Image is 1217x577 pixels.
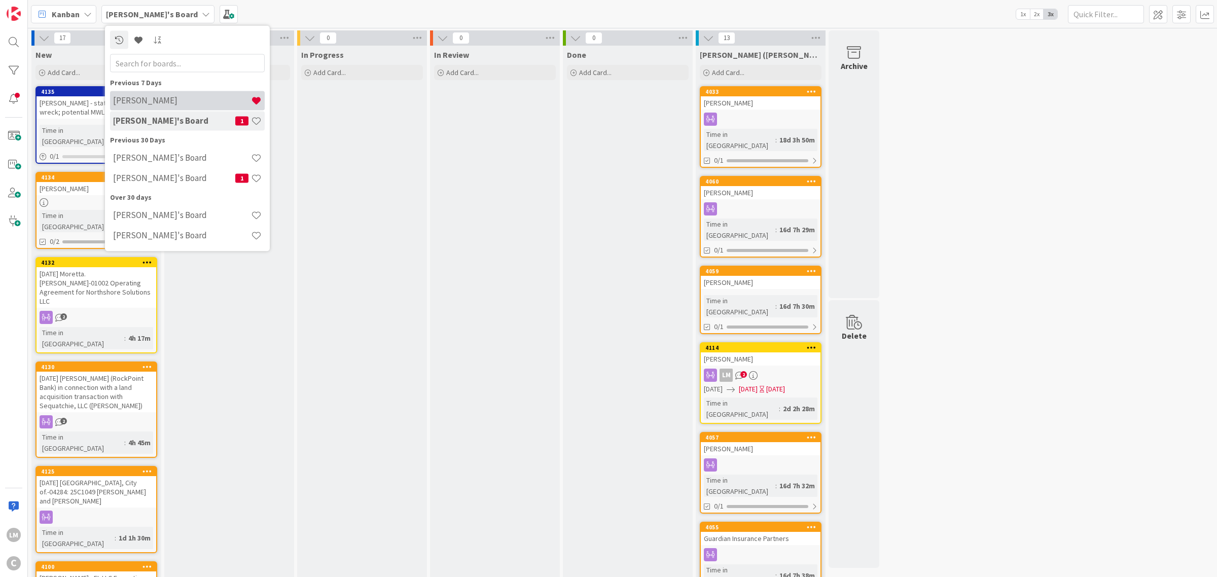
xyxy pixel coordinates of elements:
input: Search for boards... [110,54,265,72]
div: 4055Guardian Insurance Partners [701,523,820,545]
div: 4033[PERSON_NAME] [701,87,820,110]
a: 4130[DATE] [PERSON_NAME] (RockPoint Bank) in connection with a land acquisition transaction with ... [35,362,157,458]
div: LM [701,369,820,382]
div: 4132 [41,259,156,266]
div: 4114[PERSON_NAME] [701,343,820,366]
div: [DATE] [766,384,785,394]
input: Quick Filter... [1068,5,1144,23]
div: [DATE] [GEOGRAPHIC_DATA], City of.-04284: 25C1049 [PERSON_NAME] and [PERSON_NAME] [37,476,156,508]
span: New [35,50,52,60]
a: 4114[PERSON_NAME]LM[DATE][DATE][DATE]Time in [GEOGRAPHIC_DATA]:2d 2h 28m [700,342,821,424]
div: 4125 [41,468,156,475]
a: 4125[DATE] [GEOGRAPHIC_DATA], City of.-04284: 25C1049 [PERSON_NAME] and [PERSON_NAME]Time in [GEO... [35,466,157,553]
span: Add Card... [313,68,346,77]
span: : [775,480,777,491]
div: Time in [GEOGRAPHIC_DATA] [40,431,124,454]
div: 4057 [705,434,820,441]
div: 4057[PERSON_NAME] [701,433,820,455]
a: 4060[PERSON_NAME]Time in [GEOGRAPHIC_DATA]:16d 7h 29m0/1 [700,176,821,258]
div: [PERSON_NAME] [701,442,820,455]
div: 4060 [705,178,820,185]
div: 4130[DATE] [PERSON_NAME] (RockPoint Bank) in connection with a land acquisition transaction with ... [37,363,156,412]
span: Add Card... [48,68,80,77]
span: 0 [452,32,470,44]
span: In Review [434,50,469,60]
div: Time in [GEOGRAPHIC_DATA] [704,129,775,151]
span: 0 [585,32,602,44]
span: : [775,301,777,312]
span: 0 [319,32,337,44]
span: Lee Mangum (LAM) [700,50,821,60]
span: 2 [60,313,67,320]
span: 2 [60,418,67,424]
span: : [779,403,780,414]
span: 2x [1030,9,1044,19]
div: 4125 [37,467,156,476]
a: 4132[DATE] Moretta.[PERSON_NAME]-01002 Operating Agreement for Northshore Solutions LLCTime in [G... [35,257,157,353]
span: Kanban [52,8,80,20]
div: Previous 7 Days [110,77,265,88]
div: 4100 [41,563,156,570]
span: 13 [718,32,735,44]
div: 0/1 [37,150,156,163]
div: C [7,556,21,570]
div: 4h 45m [126,437,153,448]
div: Time in [GEOGRAPHIC_DATA] [704,219,775,241]
div: 18d 3h 50m [777,134,817,146]
span: 0/2 [50,236,59,247]
div: 4135 [41,88,156,95]
span: : [124,333,126,344]
div: 4135 [37,87,156,96]
span: Add Card... [446,68,479,77]
h4: [PERSON_NAME] [113,95,251,105]
div: 4060[PERSON_NAME] [701,177,820,199]
span: 3x [1044,9,1057,19]
div: Time in [GEOGRAPHIC_DATA] [704,295,775,317]
h4: [PERSON_NAME]'s Board [113,153,251,163]
span: : [775,224,777,235]
div: Delete [842,330,867,342]
div: Time in [GEOGRAPHIC_DATA] [40,125,124,147]
span: [DATE] [704,384,723,394]
span: [DATE] [739,384,758,394]
div: 4132 [37,258,156,267]
div: [PERSON_NAME] [701,96,820,110]
div: 4059 [701,267,820,276]
div: 4055 [705,524,820,531]
span: 0/1 [714,155,724,166]
span: 1 [235,173,248,183]
a: 4057[PERSON_NAME]Time in [GEOGRAPHIC_DATA]:16d 7h 32m0/1 [700,432,821,514]
div: [PERSON_NAME] [701,276,820,289]
span: 0/1 [714,245,724,256]
div: 4130 [41,364,156,371]
div: 4125[DATE] [GEOGRAPHIC_DATA], City of.-04284: 25C1049 [PERSON_NAME] and [PERSON_NAME] [37,467,156,508]
div: 4132[DATE] Moretta.[PERSON_NAME]-01002 Operating Agreement for Northshore Solutions LLC [37,258,156,308]
div: 16d 7h 30m [777,301,817,312]
div: 4055 [701,523,820,532]
div: 4130 [37,363,156,372]
b: [PERSON_NAME]'s Board [106,9,198,19]
div: 4100 [37,562,156,571]
div: Time in [GEOGRAPHIC_DATA] [40,210,124,232]
div: 4135[PERSON_NAME] - status of car wreck; potential MWL referral [37,87,156,119]
div: 16d 7h 29m [777,224,817,235]
div: Time in [GEOGRAPHIC_DATA] [704,475,775,497]
span: : [115,532,116,544]
img: Visit kanbanzone.com [7,7,21,21]
a: 4033[PERSON_NAME]Time in [GEOGRAPHIC_DATA]:18d 3h 50m0/1 [700,86,821,168]
span: 17 [54,32,71,44]
span: 0/1 [714,321,724,332]
div: LM [720,369,733,382]
a: 4059[PERSON_NAME]Time in [GEOGRAPHIC_DATA]:16d 7h 30m0/1 [700,266,821,334]
div: 4060 [701,177,820,186]
h4: [PERSON_NAME]'s Board [113,116,235,126]
span: 2 [740,371,747,378]
h4: [PERSON_NAME]'s Board [113,230,251,240]
div: 4033 [701,87,820,96]
div: 1d 1h 30m [116,532,153,544]
div: 4114 [705,344,820,351]
div: [PERSON_NAME] [37,182,156,195]
span: Done [567,50,586,60]
div: Time in [GEOGRAPHIC_DATA] [40,327,124,349]
span: : [775,134,777,146]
